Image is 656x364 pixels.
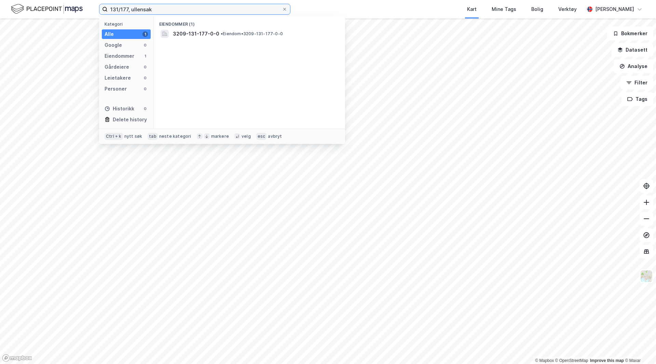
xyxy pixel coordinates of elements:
a: Mapbox homepage [2,354,32,362]
div: Eiendommer [105,52,134,60]
div: Kontrollprogram for chat [622,331,656,364]
div: avbryt [268,134,282,139]
a: Mapbox [535,358,554,363]
a: OpenStreetMap [555,358,588,363]
div: Leietakere [105,74,131,82]
div: 0 [142,42,148,48]
a: Improve this map [590,358,624,363]
div: Mine Tags [492,5,516,13]
div: Bolig [531,5,543,13]
div: Delete history [113,116,147,124]
button: Bokmerker [607,27,653,40]
div: 0 [142,86,148,92]
div: nytt søk [124,134,142,139]
iframe: Chat Widget [622,331,656,364]
div: 0 [142,64,148,70]
button: Analyse [614,59,653,73]
input: Søk på adresse, matrikkel, gårdeiere, leietakere eller personer [108,4,282,14]
span: • [221,31,223,36]
div: Historikk [105,105,134,113]
span: 3209-131-177-0-0 [173,30,219,38]
div: markere [211,134,229,139]
div: Google [105,41,122,49]
div: Alle [105,30,114,38]
div: Eiendommer (1) [154,16,345,28]
button: Tags [621,92,653,106]
button: Filter [620,76,653,90]
div: 0 [142,106,148,111]
div: Gårdeiere [105,63,129,71]
div: 0 [142,75,148,81]
div: neste kategori [159,134,191,139]
button: Datasett [612,43,653,57]
div: Kart [467,5,477,13]
div: tab [148,133,158,140]
div: [PERSON_NAME] [595,5,634,13]
div: esc [256,133,267,140]
img: logo.f888ab2527a4732fd821a326f86c7f29.svg [11,3,83,15]
div: Ctrl + k [105,133,123,140]
div: 1 [142,31,148,37]
div: 1 [142,53,148,59]
div: Personer [105,85,127,93]
img: Z [640,270,653,283]
span: Eiendom • 3209-131-177-0-0 [221,31,283,37]
div: velg [242,134,251,139]
div: Kategori [105,22,151,27]
div: Verktøy [558,5,577,13]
